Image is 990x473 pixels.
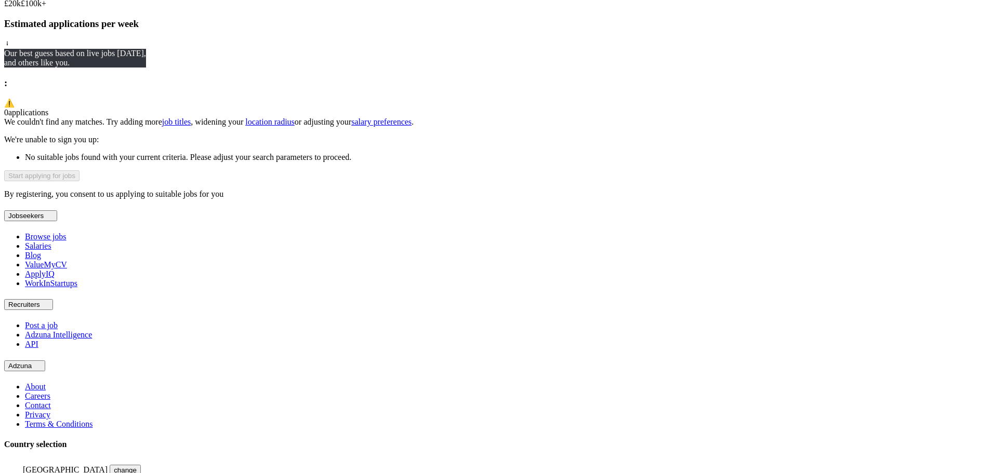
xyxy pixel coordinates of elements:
[245,117,295,126] a: location radius
[42,302,49,307] img: toggle icon
[4,77,986,89] h3: :
[351,117,412,126] a: salary preferences
[25,241,51,250] a: Salaries
[25,232,67,241] a: Browse jobs
[8,362,32,370] span: Adzuna
[25,251,41,260] a: Blog
[25,340,38,348] a: API
[4,99,15,107] span: ⚠️
[4,440,986,449] h4: Country selection
[4,190,986,199] p: By registering, you consent to us applying to suitable jobs for you
[8,212,44,220] span: Jobseekers
[4,18,986,30] h3: Estimated applications per week
[25,330,92,339] a: Adzuna Intelligence
[25,153,986,162] li: No suitable jobs found with your current criteria. Please adjust your search parameters to proceed.
[4,108,8,117] span: 0
[34,363,41,368] img: toggle icon
[162,117,191,126] a: job titles
[4,170,80,181] button: Start applying for jobs
[25,382,46,391] a: About
[4,460,21,472] img: UK flag
[46,213,53,218] img: toggle icon
[25,410,50,419] a: Privacy
[4,49,146,67] span: Our best guess based on live jobs [DATE], and others like you.
[8,301,40,308] span: Recruiters
[25,321,58,330] a: Post a job
[25,279,77,288] a: WorkInStartups
[25,269,55,278] a: ApplyIQ
[25,420,93,428] a: Terms & Conditions
[25,260,67,269] a: ValueMyCV
[4,135,986,144] p: We're unable to sign you up:
[4,108,986,117] div: applications
[4,117,986,127] div: We couldn't find any matches. Try adding more , widening your or adjusting your .
[25,391,50,400] a: Careers
[25,401,51,410] a: Contact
